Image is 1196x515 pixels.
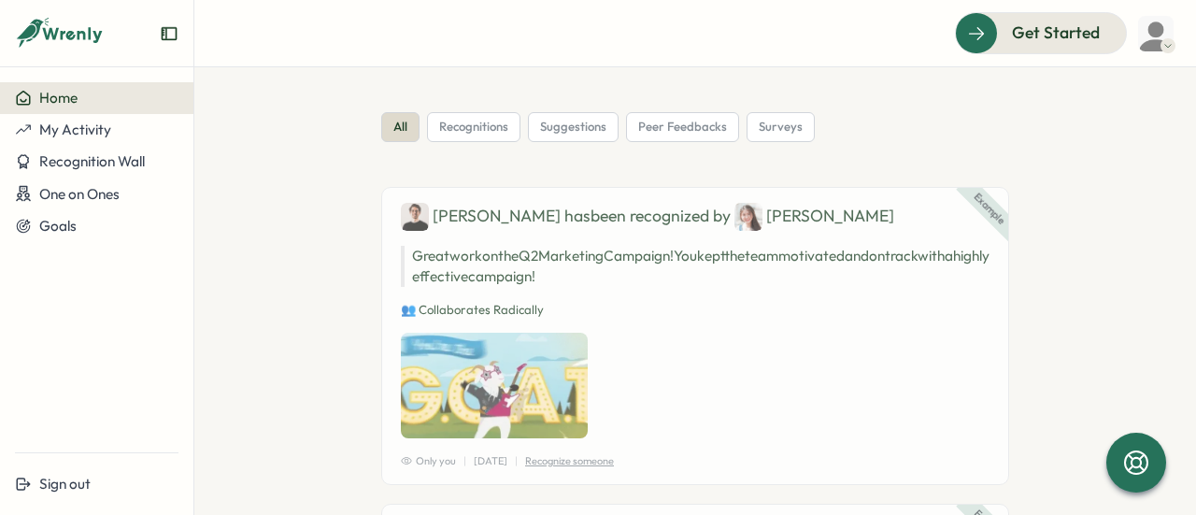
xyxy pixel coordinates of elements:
div: [PERSON_NAME] has been recognized by [401,203,990,231]
p: | [463,453,466,469]
span: Get Started [1012,21,1100,45]
img: Şevval Murat [1138,16,1174,51]
div: [PERSON_NAME] [734,203,894,231]
p: | [515,453,518,469]
span: Goals [39,217,77,235]
p: [DATE] [474,453,507,469]
button: Get Started [955,12,1127,53]
img: Recognition Image [401,333,588,437]
span: Home [39,89,78,107]
span: suggestions [540,119,606,136]
span: surveys [759,119,803,136]
p: 👥 Collaborates Radically [401,302,990,319]
span: all [393,119,407,136]
img: Ben [401,203,429,231]
span: Recognition Wall [39,152,145,170]
span: peer feedbacks [638,119,727,136]
span: My Activity [39,121,111,138]
span: recognitions [439,119,508,136]
span: Sign out [39,475,91,493]
p: Great work on the Q2 Marketing Campaign! You kept the team motivated and on track with a highly e... [401,246,990,287]
img: Jane [734,203,762,231]
span: One on Ones [39,185,120,203]
p: Recognize someone [525,453,614,469]
button: Expand sidebar [160,24,178,43]
span: Only you [401,453,456,469]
